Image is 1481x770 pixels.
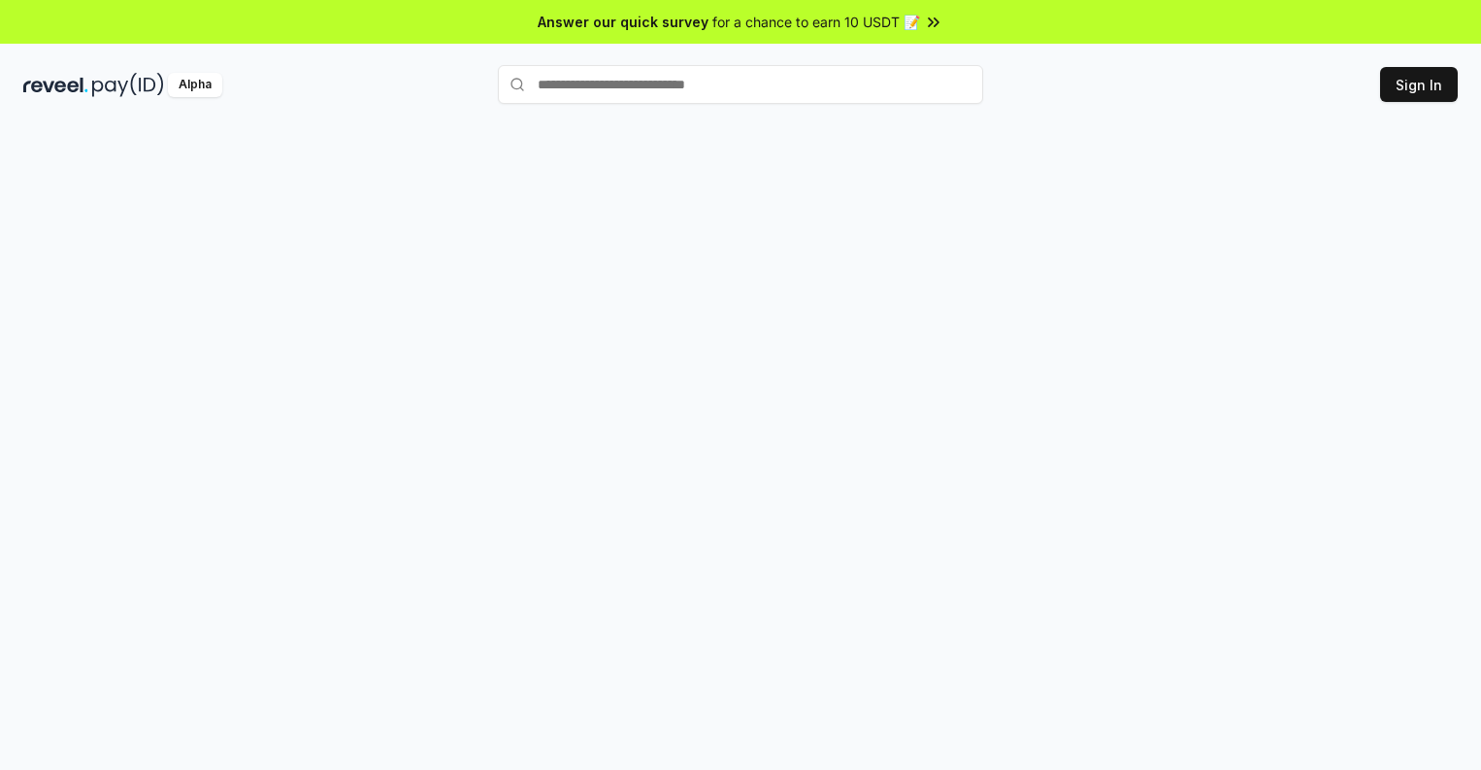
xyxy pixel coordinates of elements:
[23,73,88,97] img: reveel_dark
[1380,67,1458,102] button: Sign In
[168,73,222,97] div: Alpha
[712,12,920,32] span: for a chance to earn 10 USDT 📝
[538,12,708,32] span: Answer our quick survey
[92,73,164,97] img: pay_id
